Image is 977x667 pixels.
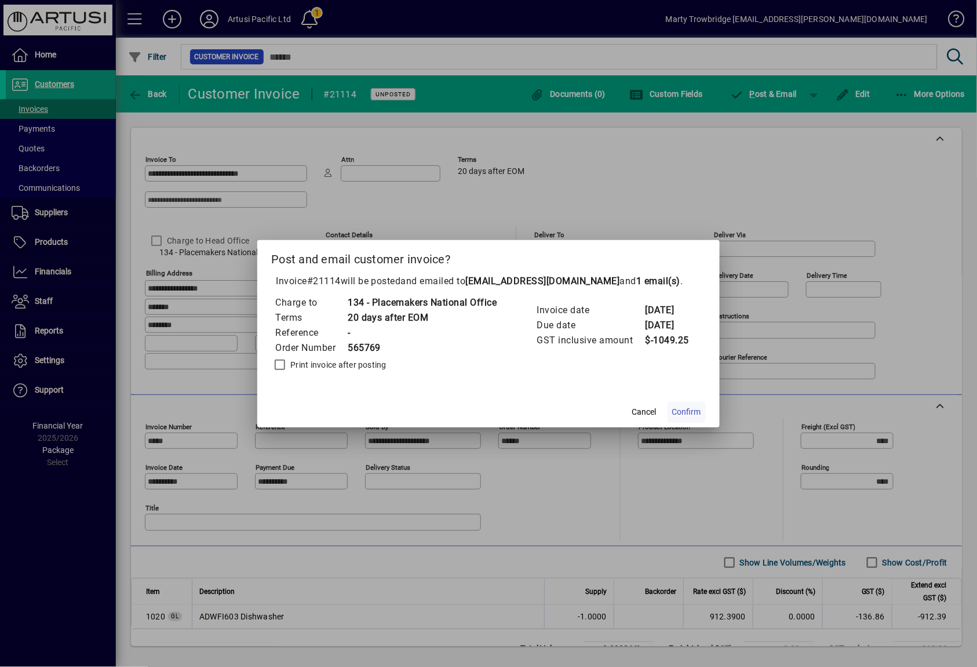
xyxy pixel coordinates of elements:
[632,406,657,418] span: Cancel
[537,303,645,318] td: Invoice date
[347,325,497,340] td: -
[645,333,691,348] td: $-1049.25
[401,275,681,287] span: and emailed to
[537,318,645,333] td: Due date
[645,303,691,318] td: [DATE]
[275,340,347,356] td: Order Number
[645,318,691,333] td: [DATE]
[275,295,347,310] td: Charge to
[626,402,663,423] button: Cancel
[620,275,681,287] span: and
[271,274,706,288] p: Invoice will be posted .
[668,402,706,423] button: Confirm
[672,406,701,418] span: Confirm
[347,340,497,356] td: 565769
[275,310,347,325] td: Terms
[288,359,387,371] label: Print invoice after posting
[347,295,497,310] td: 134 - Placemakers National Office
[347,310,497,325] td: 20 days after EOM
[257,240,720,274] h2: Post and email customer invoice?
[307,275,341,287] span: #21114
[466,275,620,287] b: [EMAIL_ADDRESS][DOMAIN_NAME]
[537,333,645,348] td: GST inclusive amount
[275,325,347,340] td: Reference
[636,275,680,287] b: 1 email(s)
